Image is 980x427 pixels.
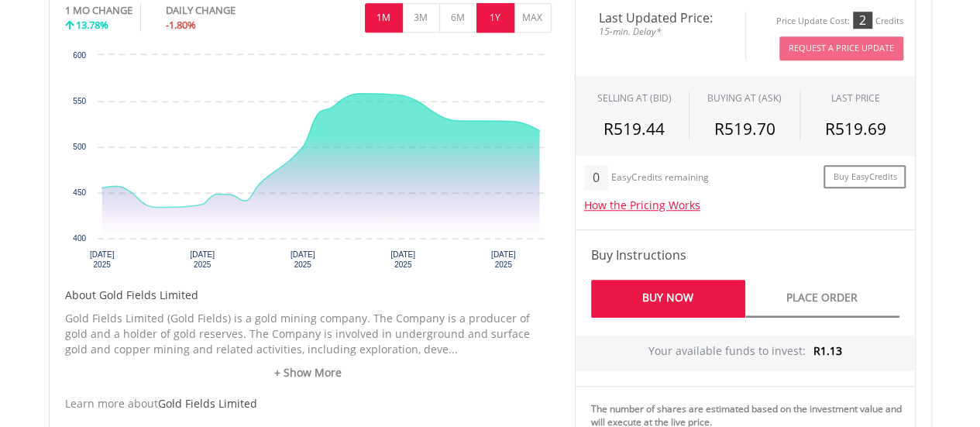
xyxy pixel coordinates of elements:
text: [DATE] 2025 [89,250,114,269]
div: Price Update Cost: [776,15,850,27]
button: 1M [365,3,403,33]
text: 450 [73,188,86,197]
div: Credits [875,15,903,27]
div: SELLING AT (BID) [597,91,671,105]
span: 15-min. Delay* [587,24,734,39]
span: R519.70 [714,118,775,139]
a: Buy EasyCredits [824,165,906,189]
text: 400 [73,234,86,243]
button: 6M [439,3,477,33]
h5: About Gold Fields Limited [65,288,552,303]
a: + Show More [65,365,552,381]
div: Your available funds to invest: [576,336,915,370]
span: Last Updated Price: [587,12,734,24]
text: [DATE] 2025 [490,250,515,269]
span: R1.13 [813,343,842,358]
div: DAILY CHANGE [166,3,287,18]
button: 3M [402,3,440,33]
text: [DATE] 2025 [190,250,215,269]
text: 550 [73,97,86,105]
button: Request A Price Update [779,36,903,60]
div: 0 [584,165,608,190]
text: 500 [73,143,86,151]
span: R519.44 [603,118,665,139]
a: How the Pricing Works [584,198,700,212]
text: [DATE] 2025 [290,250,315,269]
span: R519.69 [825,118,886,139]
span: BUYING AT (ASK) [707,91,782,105]
svg: Interactive chart [65,47,552,280]
button: 1Y [476,3,514,33]
span: -1.80% [166,18,196,32]
div: Chart. Highcharts interactive chart. [65,47,552,280]
h4: Buy Instructions [591,246,899,264]
text: 600 [73,51,86,60]
div: EasyCredits remaining [611,172,709,185]
span: Gold Fields Limited [158,396,257,411]
div: 2 [853,12,872,29]
button: MAX [514,3,552,33]
text: [DATE] 2025 [390,250,415,269]
a: Place Order [745,280,899,318]
span: 13.78% [76,18,108,32]
a: Buy Now [591,280,745,318]
div: 1 MO CHANGE [65,3,132,18]
div: LAST PRICE [831,91,880,105]
div: Learn more about [65,396,552,412]
p: Gold Fields Limited (Gold Fields) is a gold mining company. The Company is a producer of gold and... [65,311,552,357]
